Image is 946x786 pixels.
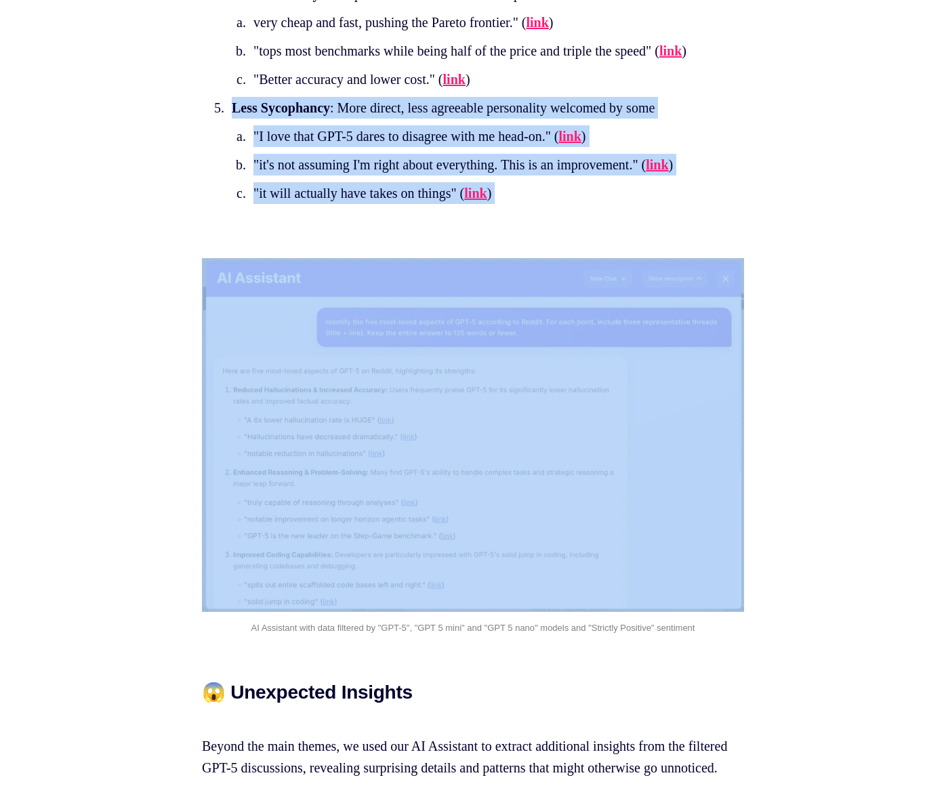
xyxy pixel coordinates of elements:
[443,72,466,87] a: link
[249,125,703,147] li: "I love that GPT-5 dares to disagree with me head-on." ( )
[526,15,548,30] a: link
[202,713,744,779] p: Beyond the main themes, we used our AI Assistant to extract additional insights from the filtered...
[464,186,487,201] a: link
[646,157,668,172] a: link
[232,100,330,115] strong: Less Sycophancy
[228,97,724,204] li: : More direct, less agreeable personality welcomed by some
[249,68,703,90] li: "Better accuracy and lower cost." ( )
[249,40,703,62] li: "tops most benchmarks while being half of the price and triple the speed" ( )
[202,682,744,703] h2: 😱 Unexpected Insights
[249,154,703,175] li: "it's not assuming I'm right about everything. This is an improvement." ( )
[659,43,682,58] a: link
[558,129,581,144] a: link
[249,12,703,33] li: very cheap and fast, pushing the Pareto frontier." ( )
[249,182,703,204] li: "it will actually have takes on things" ( )
[251,623,695,633] span: AI Assistant with data filtered by "GPT-5", "GPT 5 mini" and "GPT 5 nano" models and "Strictly Po...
